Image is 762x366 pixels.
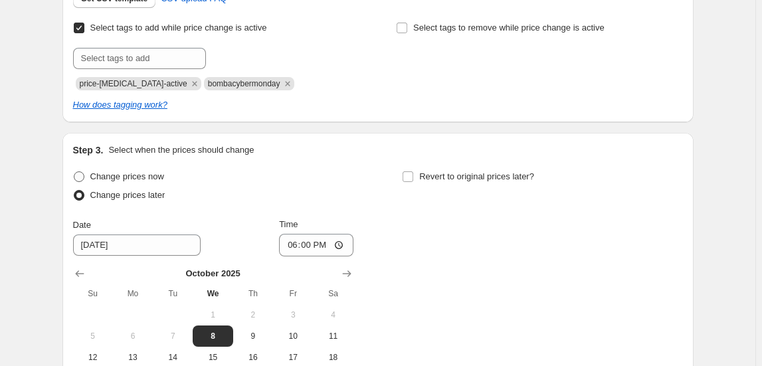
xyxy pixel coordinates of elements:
[282,78,294,90] button: Remove bombacybermonday
[73,100,167,110] a: How does tagging work?
[113,283,153,304] th: Monday
[318,288,347,299] span: Sa
[153,283,193,304] th: Tuesday
[413,23,605,33] span: Select tags to remove while price change is active
[233,325,273,347] button: Thursday October 9 2025
[73,283,113,304] th: Sunday
[318,310,347,320] span: 4
[337,264,356,283] button: Show next month, November 2025
[118,352,147,363] span: 13
[198,310,227,320] span: 1
[118,288,147,299] span: Mo
[198,288,227,299] span: We
[278,331,308,341] span: 10
[278,288,308,299] span: Fr
[193,283,233,304] th: Wednesday
[73,325,113,347] button: Sunday October 5 2025
[318,331,347,341] span: 11
[313,283,353,304] th: Saturday
[108,143,254,157] p: Select when the prices should change
[193,325,233,347] button: Today Wednesday October 8 2025
[313,325,353,347] button: Saturday October 11 2025
[419,171,534,181] span: Revert to original prices later?
[70,264,89,283] button: Show previous month, September 2025
[238,310,268,320] span: 2
[198,331,227,341] span: 8
[193,304,233,325] button: Wednesday October 1 2025
[198,352,227,363] span: 15
[238,288,268,299] span: Th
[189,78,201,90] button: Remove price-change-job-active
[279,219,298,229] span: Time
[73,48,206,69] input: Select tags to add
[80,79,187,88] span: price-change-job-active
[318,352,347,363] span: 18
[278,310,308,320] span: 3
[90,23,267,33] span: Select tags to add while price change is active
[73,234,201,256] input: 10/8/2025
[90,190,165,200] span: Change prices later
[118,331,147,341] span: 6
[273,304,313,325] button: Friday October 3 2025
[279,234,353,256] input: 12:00
[158,288,187,299] span: Tu
[113,325,153,347] button: Monday October 6 2025
[238,352,268,363] span: 16
[158,352,187,363] span: 14
[273,283,313,304] th: Friday
[233,304,273,325] button: Thursday October 2 2025
[78,288,108,299] span: Su
[158,331,187,341] span: 7
[208,79,280,88] span: bombacybermonday
[313,304,353,325] button: Saturday October 4 2025
[78,352,108,363] span: 12
[78,331,108,341] span: 5
[238,331,268,341] span: 9
[273,325,313,347] button: Friday October 10 2025
[278,352,308,363] span: 17
[73,143,104,157] h2: Step 3.
[153,325,193,347] button: Tuesday October 7 2025
[233,283,273,304] th: Thursday
[73,220,91,230] span: Date
[90,171,164,181] span: Change prices now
